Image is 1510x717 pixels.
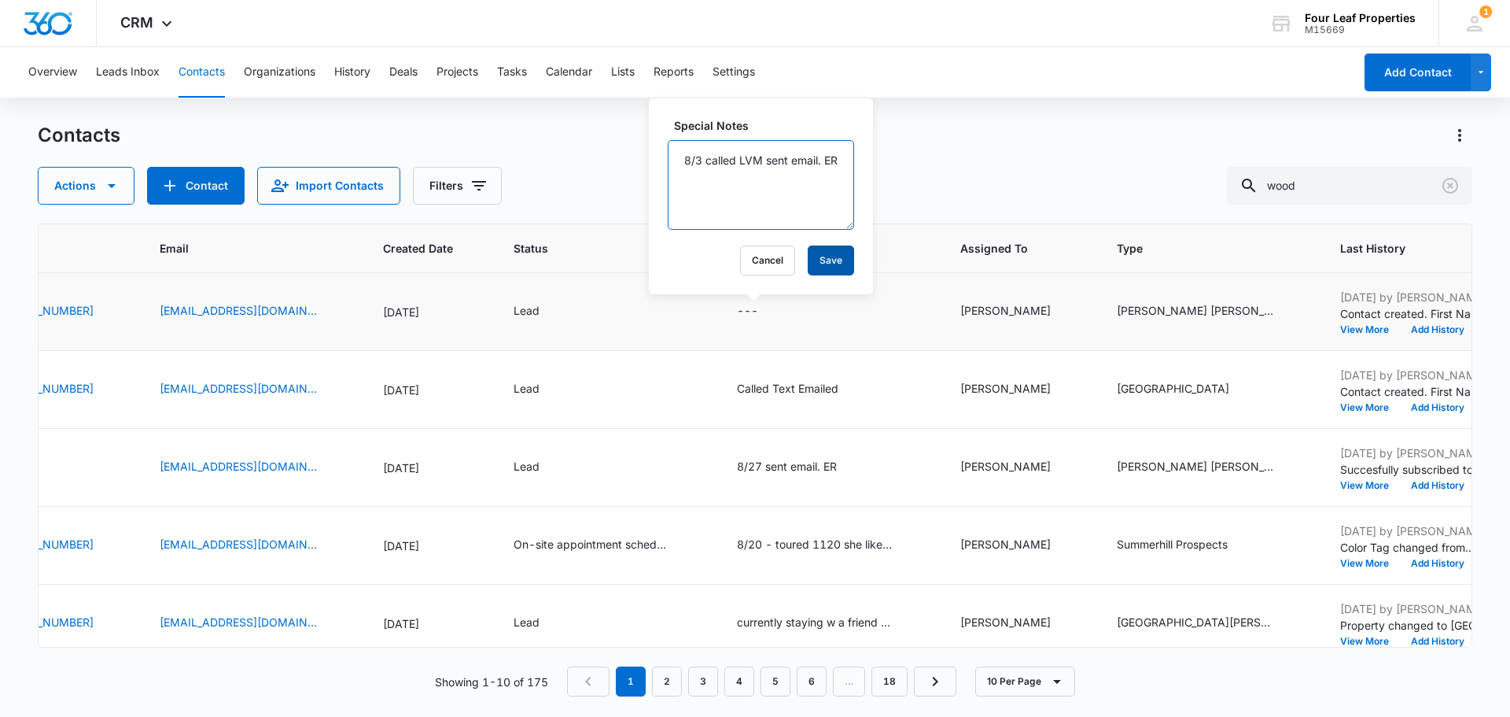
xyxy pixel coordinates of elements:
div: Email - woodkc97@gmail.com - Select to Edit Field [160,302,345,321]
button: Actions [1447,123,1472,148]
button: 10 Per Page [975,667,1075,697]
div: Status - On-site appointment scheduled - Select to Edit Field [514,536,699,555]
a: Next Page [914,667,956,697]
button: Reports [654,47,694,98]
div: [GEOGRAPHIC_DATA][PERSON_NAME] Prospects [1117,614,1274,630]
div: --- [737,302,758,321]
button: View More [1340,325,1400,334]
button: Add History [1400,481,1475,490]
p: Showing 1-10 of 175 [435,674,548,690]
h1: Contacts [38,124,120,147]
div: Lead [514,614,540,630]
div: 8/20 - toured 1120 she likes back [PERSON_NAME] [PERSON_NAME] 172 or 176 doesn't income qualify b... [737,536,894,553]
span: 1 [1479,6,1492,18]
div: [PERSON_NAME] [960,458,1051,475]
button: Add History [1400,325,1475,334]
div: [DATE] [383,304,476,320]
div: Special Notes - - Select to Edit Field [737,302,786,321]
a: Page 5 [761,667,790,697]
textarea: 8/3 called LVM sent email. ER [668,140,854,230]
button: Add History [1400,559,1475,568]
button: Leads Inbox [96,47,160,98]
div: [PERSON_NAME] [PERSON_NAME] Prospect [1117,302,1274,319]
span: Type [1117,240,1280,257]
button: Organizations [244,47,315,98]
button: Settings [713,47,755,98]
button: Add Contact [147,167,245,205]
div: [DATE] [383,382,476,398]
div: Status - Lead - Select to Edit Field [514,458,568,477]
div: [PERSON_NAME] [960,380,1051,397]
div: Type - Fannin Meadows Prospect - Select to Edit Field [1117,302,1302,321]
div: Type - Summerhill Prospects - Select to Edit Field [1117,536,1256,555]
div: Lead [514,302,540,319]
button: Deals [389,47,418,98]
a: Page 18 [871,667,908,697]
div: [PERSON_NAME] [960,536,1051,553]
div: On-site appointment scheduled [514,536,671,553]
button: View More [1340,637,1400,646]
div: 8/27 sent email. ER [737,458,837,475]
div: Status - Lead - Select to Edit Field [514,380,568,399]
button: Clear [1438,173,1463,198]
button: History [334,47,370,98]
button: Actions [38,167,134,205]
div: [PERSON_NAME] [960,614,1051,630]
button: Projects [436,47,478,98]
div: Summerhill Prospects [1117,536,1228,553]
a: [EMAIL_ADDRESS][DOMAIN_NAME] [160,458,317,475]
span: Email [160,240,322,257]
div: Assigned To - Eleida Romero - Select to Edit Field [960,302,1079,321]
a: [EMAIL_ADDRESS][DOMAIN_NAME] [160,536,317,553]
button: Overview [28,47,77,98]
div: [DATE] [383,615,476,632]
a: Page 2 [652,667,682,697]
span: Status [514,240,676,257]
button: Filters [413,167,502,205]
div: Assigned To - Brookelyn Stockdale - Select to Edit Field [960,614,1079,633]
button: Add Contact [1365,54,1471,91]
div: account id [1305,24,1416,35]
a: [EMAIL_ADDRESS][DOMAIN_NAME] [160,380,317,397]
div: Lead [514,380,540,397]
button: Lists [611,47,635,98]
button: Save [808,246,854,275]
button: Add History [1400,637,1475,646]
button: Cancel [740,246,795,275]
a: Page 3 [688,667,718,697]
div: currently staying w a friend $1,500 per month budget 1 cat [737,614,894,630]
div: [DATE] [383,538,476,554]
div: Type - Fannin Meadows Prospect - Select to Edit Field [1117,458,1302,477]
button: Add History [1400,403,1475,412]
div: Assigned To - Kelly Mursch - Select to Edit Field [960,536,1079,555]
div: Special Notes - Called Text Emailed - Select to Edit Field [737,380,867,399]
div: Status - Lead - Select to Edit Field [514,614,568,633]
button: View More [1340,403,1400,412]
span: Assigned To [960,240,1056,257]
div: Email - Maxhappens97@gmail.com - Select to Edit Field [160,458,345,477]
div: Special Notes - 8/27 sent email. ER - Select to Edit Field [737,458,865,477]
button: View More [1340,481,1400,490]
em: 1 [616,667,646,697]
div: account name [1305,12,1416,24]
button: Calendar [546,47,592,98]
a: [EMAIL_ADDRESS][DOMAIN_NAME] [160,614,317,630]
div: [PERSON_NAME] [960,302,1051,319]
button: Contacts [179,47,225,98]
div: Special Notes - currently staying w a friend $1,500 per month budget 1 cat - Select to Edit Field [737,614,923,633]
div: Assigned To - Felicia Johnson - Select to Edit Field [960,380,1079,399]
div: notifications count [1479,6,1492,18]
span: CRM [120,14,153,31]
div: Special Notes - 8/20 - toured 1120 she likes back woods poss 172 or 176 doesn't income qualify bu... [737,536,923,555]
label: Special Notes [674,117,860,134]
div: Lead [514,458,540,475]
div: Called Text Emailed [737,380,838,397]
nav: Pagination [567,667,956,697]
input: Search Contacts [1227,167,1472,205]
a: Page 4 [724,667,754,697]
div: Assigned To - Eleida Romero - Select to Edit Field [960,458,1079,477]
a: [EMAIL_ADDRESS][DOMAIN_NAME] [160,302,317,319]
div: Email - woodruffchristam@gmail.com - Select to Edit Field [160,380,345,399]
div: Type - Newburg Meadows Prospects - Select to Edit Field [1117,614,1302,633]
button: View More [1340,559,1400,568]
